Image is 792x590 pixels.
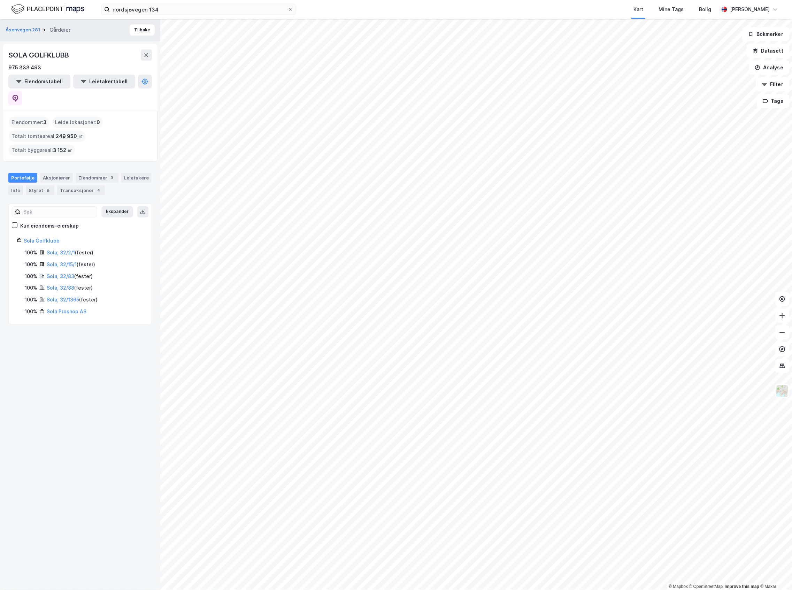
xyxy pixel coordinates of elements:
div: ( fester ) [47,272,93,281]
a: Improve this map [725,584,759,589]
button: Ekspander [101,206,133,217]
div: Kontrollprogram for chat [757,557,792,590]
div: Info [8,185,23,195]
a: OpenStreetMap [689,584,723,589]
div: Totalt byggareal : [9,145,75,156]
div: 100% [25,307,37,316]
div: 3 [109,174,116,181]
a: Sola Golfklubb [24,238,60,244]
div: Eiendommer [76,173,118,183]
div: Gårdeier [49,26,70,34]
div: Transaksjoner [57,185,105,195]
div: 100% [25,272,37,281]
div: Mine Tags [659,5,684,14]
span: 3 152 ㎡ [53,146,72,154]
button: Bokmerker [742,27,789,41]
span: 249 950 ㎡ [56,132,83,140]
div: ( fester ) [47,296,98,304]
button: Filter [756,77,789,91]
input: Søk på adresse, matrikkel, gårdeiere, leietakere eller personer [110,4,287,15]
a: Sola, 32/83 [47,273,74,279]
button: Åsenvegen 281 [6,26,41,33]
button: Analyse [749,61,789,75]
img: logo.f888ab2527a4732fd821a326f86c7f29.svg [11,3,84,15]
a: Sola, 32/1365 [47,297,79,302]
button: Tags [757,94,789,108]
div: ( fester ) [47,248,93,257]
div: Portefølje [8,173,37,183]
div: ( fester ) [47,260,95,269]
div: 100% [25,248,37,257]
div: 975 333 493 [8,63,41,72]
div: Totalt tomteareal : [9,131,86,142]
span: 3 [43,118,47,127]
div: Aksjonærer [40,173,73,183]
button: Eiendomstabell [8,75,70,89]
div: 100% [25,296,37,304]
div: 4 [95,187,102,194]
input: Søk [21,207,97,217]
a: Sola, 32/2/1 [47,250,75,255]
div: Leide lokasjoner : [52,117,103,128]
div: SOLA GOLFKLUBB [8,49,70,61]
a: Sola, 32/15/1 [47,261,77,267]
img: Z [776,384,789,398]
div: Kun eiendoms-eierskap [20,222,79,230]
a: Mapbox [669,584,688,589]
div: Bolig [699,5,711,14]
button: Tilbake [130,24,155,36]
a: Sola Proshop AS [47,308,86,314]
div: Kart [633,5,643,14]
div: ( fester ) [47,284,93,292]
button: Leietakertabell [73,75,135,89]
div: 100% [25,260,37,269]
div: 100% [25,284,37,292]
button: Datasett [747,44,789,58]
div: Leietakere [121,173,152,183]
a: Sola, 32/88 [47,285,74,291]
span: 0 [97,118,100,127]
iframe: Chat Widget [757,557,792,590]
div: Styret [26,185,54,195]
div: [PERSON_NAME] [730,5,770,14]
div: 9 [45,187,52,194]
div: Eiendommer : [9,117,49,128]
